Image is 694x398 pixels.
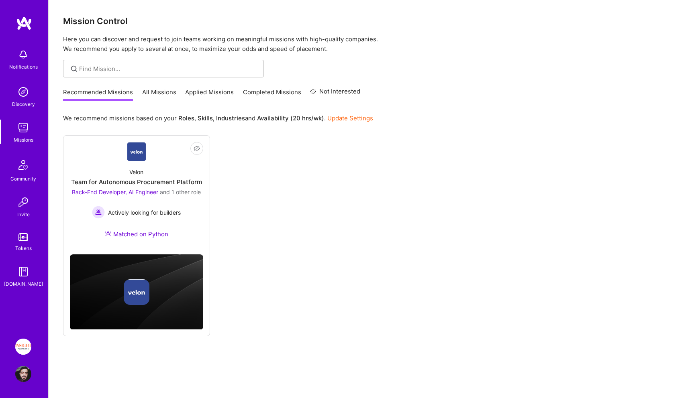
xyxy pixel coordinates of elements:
input: Find Mission... [79,65,258,73]
div: Missions [14,136,33,144]
a: User Avatar [13,366,33,382]
div: [DOMAIN_NAME] [4,280,43,288]
a: Applied Missions [185,88,234,101]
div: Discovery [12,100,35,108]
div: Matched on Python [105,230,168,238]
div: Community [10,175,36,183]
div: Invite [17,210,30,219]
b: Skills [198,114,213,122]
img: bell [15,47,31,63]
img: tokens [18,233,28,241]
img: Actively looking for builders [92,206,105,219]
img: Company logo [124,279,149,305]
i: icon EyeClosed [194,145,200,152]
img: discovery [15,84,31,100]
img: Insight Partners: Data & AI - Sourcing [15,339,31,355]
img: cover [70,254,203,330]
span: Actively looking for builders [108,208,181,217]
span: Back-End Developer, AI Engineer [72,189,158,195]
a: All Missions [142,88,176,101]
a: Recommended Missions [63,88,133,101]
img: Company Logo [127,142,146,161]
a: Insight Partners: Data & AI - Sourcing [13,339,33,355]
img: Invite [15,194,31,210]
img: teamwork [15,120,31,136]
span: and 1 other role [160,189,201,195]
a: Not Interested [310,87,360,101]
h3: Mission Control [63,16,680,26]
img: logo [16,16,32,30]
img: Community [14,155,33,175]
img: guide book [15,264,31,280]
a: Completed Missions [243,88,301,101]
div: Velon [129,168,143,176]
a: Update Settings [327,114,373,122]
b: Availability (20 hrs/wk) [257,114,324,122]
b: Roles [178,114,194,122]
p: We recommend missions based on your , , and . [63,114,373,122]
a: Company LogoVelonTeam for Autonomous Procurement PlatformBack-End Developer, AI Engineer and 1 ot... [70,142,203,248]
b: Industries [216,114,245,122]
p: Here you can discover and request to join teams working on meaningful missions with high-quality ... [63,35,680,54]
img: User Avatar [15,366,31,382]
i: icon SearchGrey [69,64,79,73]
img: Ateam Purple Icon [105,230,111,237]
div: Team for Autonomous Procurement Platform [71,178,202,186]
div: Notifications [9,63,38,71]
div: Tokens [15,244,32,252]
